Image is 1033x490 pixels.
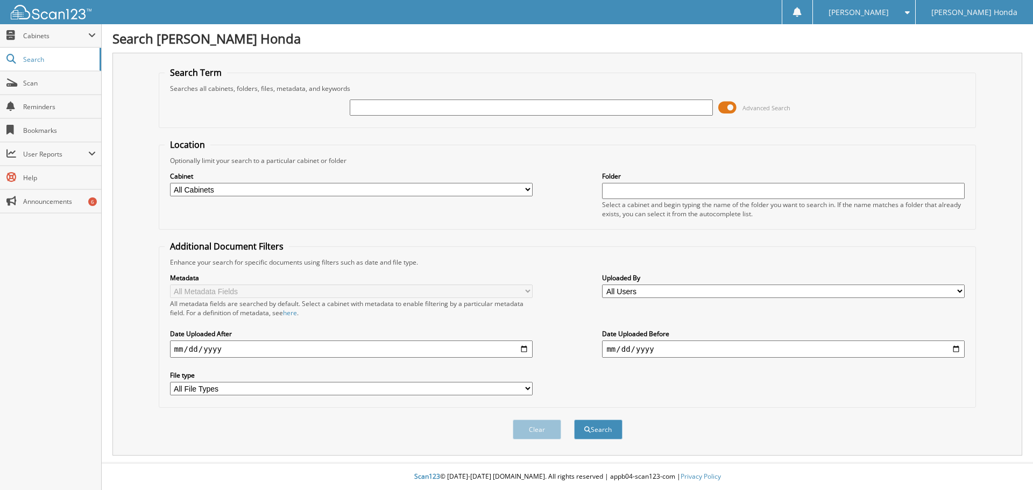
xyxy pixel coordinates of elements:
img: scan123-logo-white.svg [11,5,91,19]
span: Reminders [23,102,96,111]
span: Help [23,173,96,182]
a: here [283,308,297,317]
legend: Search Term [165,67,227,79]
div: Enhance your search for specific documents using filters such as date and file type. [165,258,971,267]
div: Select a cabinet and begin typing the name of the folder you want to search in. If the name match... [602,200,965,218]
label: File type [170,371,533,380]
div: © [DATE]-[DATE] [DOMAIN_NAME]. All rights reserved | appb04-scan123-com | [102,464,1033,490]
span: Announcements [23,197,96,206]
span: Advanced Search [742,104,790,112]
span: [PERSON_NAME] Honda [931,9,1017,16]
label: Date Uploaded Before [602,329,965,338]
div: Optionally limit your search to a particular cabinet or folder [165,156,971,165]
legend: Location [165,139,210,151]
div: Searches all cabinets, folders, files, metadata, and keywords [165,84,971,93]
span: [PERSON_NAME] [829,9,889,16]
a: Privacy Policy [681,472,721,481]
span: User Reports [23,150,88,159]
h1: Search [PERSON_NAME] Honda [112,30,1022,47]
button: Clear [513,420,561,439]
button: Search [574,420,622,439]
legend: Additional Document Filters [165,240,289,252]
span: Cabinets [23,31,88,40]
div: 6 [88,197,97,206]
label: Cabinet [170,172,533,181]
input: end [602,340,965,358]
label: Date Uploaded After [170,329,533,338]
span: Search [23,55,94,64]
div: All metadata fields are searched by default. Select a cabinet with metadata to enable filtering b... [170,299,533,317]
input: start [170,340,533,358]
label: Folder [602,172,965,181]
span: Scan123 [414,472,440,481]
span: Scan [23,79,96,88]
span: Bookmarks [23,126,96,135]
label: Uploaded By [602,273,965,282]
label: Metadata [170,273,533,282]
